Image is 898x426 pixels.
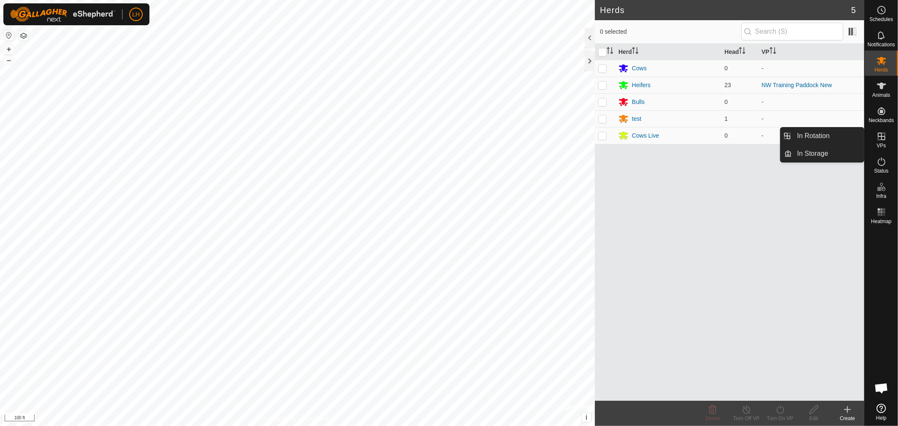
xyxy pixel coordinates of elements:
span: Infra [876,194,886,199]
a: In Rotation [792,128,864,144]
span: Neckbands [869,118,894,123]
div: Turn On VP [763,415,797,422]
span: LH [132,10,140,19]
li: In Rotation [781,128,864,144]
span: 1 [725,115,728,122]
div: Bulls [632,98,645,106]
th: VP [758,44,864,60]
p-sorticon: Activate to sort [770,48,776,55]
p-sorticon: Activate to sort [632,48,639,55]
button: + [4,44,14,54]
span: In Rotation [797,131,830,141]
span: 5 [851,4,856,16]
div: Open chat [869,375,894,401]
li: In Storage [781,145,864,162]
img: Gallagher Logo [10,7,115,22]
td: - [758,127,864,144]
span: 0 [725,65,728,72]
a: Privacy Policy [264,415,296,423]
span: 0 [725,132,728,139]
a: Help [865,400,898,424]
div: Heifers [632,81,650,90]
span: Status [874,168,888,173]
div: Edit [797,415,831,422]
span: Herds [874,67,888,72]
span: In Storage [797,149,829,159]
div: Cows [632,64,647,73]
span: Help [876,415,887,421]
a: In Storage [792,145,864,162]
button: i [582,413,591,422]
div: test [632,114,642,123]
span: Delete [706,415,720,421]
span: VPs [877,143,886,148]
div: Create [831,415,864,422]
th: Herd [615,44,721,60]
span: Animals [872,93,890,98]
span: 0 selected [600,27,741,36]
div: Cows Live [632,131,659,140]
p-sorticon: Activate to sort [607,48,613,55]
div: Turn Off VP [730,415,763,422]
a: Contact Us [306,415,330,423]
a: NW Training Paddock New [762,82,832,88]
span: Notifications [868,42,895,47]
button: Reset Map [4,30,14,40]
span: i [586,414,587,421]
td: - [758,110,864,127]
td: - [758,60,864,77]
span: 23 [725,82,731,88]
span: 0 [725,99,728,105]
input: Search (S) [741,23,843,40]
button: – [4,55,14,65]
button: Map Layers [19,31,29,41]
p-sorticon: Activate to sort [739,48,746,55]
span: Schedules [869,17,893,22]
span: Heatmap [871,219,892,224]
th: Head [721,44,758,60]
td: - [758,93,864,110]
h2: Herds [600,5,851,15]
